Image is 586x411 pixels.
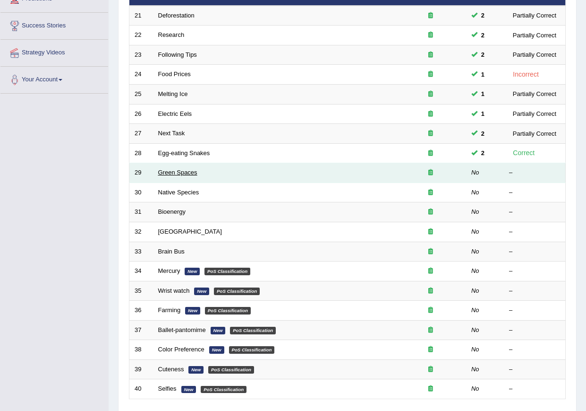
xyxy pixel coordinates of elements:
[509,30,560,40] div: Partially Correct
[400,287,461,296] div: Exam occurring question
[129,320,153,340] td: 37
[129,124,153,144] td: 27
[158,366,184,373] a: Cuteness
[471,267,479,274] em: No
[471,306,479,314] em: No
[129,340,153,360] td: 38
[477,129,488,139] span: You can still take this question
[509,267,560,276] div: –
[158,287,190,294] a: Wrist watch
[400,326,461,335] div: Exam occurring question
[0,40,108,63] a: Strategy Videos
[158,385,177,392] a: Selfies
[158,169,197,176] a: Green Spaces
[400,90,461,99] div: Exam occurring question
[400,365,461,374] div: Exam occurring question
[158,12,195,19] a: Deforestation
[509,345,560,354] div: –
[181,386,196,394] em: New
[158,70,191,78] a: Food Prices
[400,345,461,354] div: Exam occurring question
[509,188,560,197] div: –
[129,26,153,45] td: 22
[194,288,209,295] em: New
[158,149,210,157] a: Egg-eating Snakes
[208,366,254,374] em: PoS Classification
[400,11,461,20] div: Exam occurring question
[509,247,560,256] div: –
[471,189,479,196] em: No
[509,326,560,335] div: –
[509,148,539,158] div: Correct
[471,346,479,353] em: No
[129,281,153,301] td: 35
[509,306,560,315] div: –
[129,242,153,262] td: 33
[471,248,479,255] em: No
[509,89,560,99] div: Partially Correct
[158,130,185,137] a: Next Task
[509,287,560,296] div: –
[129,379,153,399] td: 40
[129,359,153,379] td: 39
[509,385,560,394] div: –
[509,109,560,119] div: Partially Correct
[400,247,461,256] div: Exam occurring question
[477,89,488,99] span: You can still take this question
[158,346,204,353] a: Color Preference
[185,268,200,275] em: New
[229,346,275,354] em: PoS Classification
[400,385,461,394] div: Exam occurring question
[509,129,560,139] div: Partially Correct
[400,168,461,177] div: Exam occurring question
[400,208,461,217] div: Exam occurring question
[509,365,560,374] div: –
[400,149,461,158] div: Exam occurring question
[209,346,224,354] em: New
[400,51,461,60] div: Exam occurring question
[214,288,260,295] em: PoS Classification
[158,51,197,58] a: Following Tips
[509,10,560,20] div: Partially Correct
[477,30,488,40] span: You can still take this question
[158,248,185,255] a: Brain Bus
[201,386,246,394] em: PoS Classification
[185,307,200,315] em: New
[129,301,153,321] td: 36
[205,307,251,315] em: PoS Classification
[129,183,153,202] td: 30
[188,366,204,374] em: New
[400,227,461,236] div: Exam occurring question
[129,65,153,85] td: 24
[400,267,461,276] div: Exam occurring question
[477,148,488,158] span: You can still take this question
[129,6,153,26] td: 21
[129,104,153,124] td: 26
[129,163,153,183] td: 29
[400,110,461,119] div: Exam occurring question
[158,267,180,274] a: Mercury
[204,268,250,275] em: PoS Classification
[471,169,479,176] em: No
[477,109,488,119] span: You can still take this question
[158,90,188,97] a: Melting Ice
[0,13,108,36] a: Success Stories
[0,67,108,90] a: Your Account
[509,168,560,177] div: –
[158,228,222,235] a: [GEOGRAPHIC_DATA]
[158,326,206,333] a: Ballet-pantomime
[158,189,199,196] a: Native Species
[129,85,153,105] td: 25
[509,227,560,236] div: –
[400,70,461,79] div: Exam occurring question
[471,326,479,333] em: No
[158,306,181,314] a: Farming
[158,208,186,215] a: Bioenergy
[477,10,488,20] span: You can still take this question
[471,385,479,392] em: No
[158,31,185,38] a: Research
[211,327,226,334] em: New
[129,262,153,281] td: 34
[400,188,461,197] div: Exam occurring question
[471,287,479,294] em: No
